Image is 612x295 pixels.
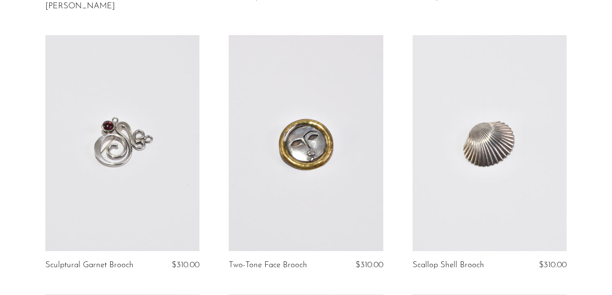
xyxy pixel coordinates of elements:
span: $310.00 [539,261,567,269]
span: $310.00 [355,261,383,269]
a: Scallop Shell Brooch [413,261,484,270]
span: $310.00 [172,261,199,269]
a: Two-Tone Face Brooch [229,261,307,270]
a: Sculptural Garnet Brooch [45,261,134,270]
